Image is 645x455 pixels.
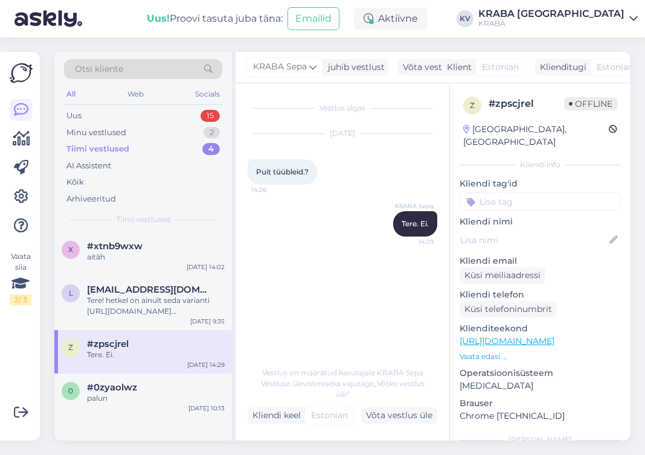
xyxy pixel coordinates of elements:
[442,61,472,74] div: Klient
[460,288,621,301] p: Kliendi telefon
[478,9,624,19] div: KRABA [GEOGRAPHIC_DATA]
[66,127,126,139] div: Minu vestlused
[125,86,146,102] div: Web
[354,8,428,30] div: Aktiivne
[460,397,621,410] p: Brauser
[261,379,425,399] span: Vestluse ülevõtmiseks vajutage
[187,262,225,272] div: [DATE] 14:02
[75,63,123,75] span: Otsi kliente
[248,409,301,422] div: Kliendi keel
[388,202,434,211] span: KRABA Sepa
[287,7,339,30] button: Emailid
[147,11,283,26] div: Proovi tasuta juba täna:
[202,143,220,155] div: 4
[460,301,557,317] div: Küsi telefoninumbrit
[87,295,225,317] div: Tere! hetkel on ainult seda varianti [URL][DOMAIN_NAME][PERSON_NAME]
[478,19,624,28] div: KRABA
[10,294,31,305] div: 2 / 3
[10,62,33,84] img: Askly Logo
[87,349,225,360] div: Tere. Ei.
[188,404,225,413] div: [DATE] 10:13
[460,215,621,228] p: Kliendi nimi
[66,143,129,155] div: Tiimi vestlused
[460,380,621,392] p: [MEDICAL_DATA]
[402,219,429,228] span: Tere. Ei.
[460,322,621,335] p: Klienditeekond
[478,9,638,28] a: KRABA [GEOGRAPHIC_DATA]KRABA
[460,159,621,170] div: Kliendi info
[190,317,225,326] div: [DATE] 9:35
[193,86,222,102] div: Socials
[68,343,73,352] span: z
[87,252,225,262] div: aitäh
[323,61,385,74] div: juhib vestlust
[311,409,348,422] span: Estonian
[248,103,437,113] div: Vestlus algas
[87,284,213,295] span: lairikikkas8@gmail.com
[10,251,31,305] div: Vaata siia
[336,379,425,399] i: „Võtke vestlus üle”
[361,407,437,424] div: Võta vestlus üle
[489,97,564,111] div: # zpscjrel
[68,386,73,395] span: 0
[597,61,634,74] span: Estonian
[460,367,621,380] p: Operatsioonisüsteem
[256,167,309,176] span: Puit tüübleid.?
[147,13,170,24] b: Uus!
[64,86,78,102] div: All
[564,97,617,110] span: Offline
[117,214,170,225] span: Tiimi vestlused
[69,288,73,297] span: l
[87,241,143,252] span: #xtnb9wxw
[457,10,473,27] div: KV
[482,61,519,74] span: Estonian
[388,237,434,246] span: 14:29
[460,192,621,211] input: Lisa tag
[460,336,554,346] a: [URL][DOMAIN_NAME]
[66,193,116,205] div: Arhiveeritud
[68,245,73,254] span: x
[87,339,129,349] span: #zpscjrel
[535,61,586,74] div: Klienditugi
[251,185,297,194] span: 14:28
[204,127,220,139] div: 2
[248,128,437,139] div: [DATE]
[201,110,220,122] div: 15
[87,382,137,393] span: #0zyaolwz
[253,60,307,74] span: KRABA Sepa
[460,255,621,267] p: Kliendi email
[460,177,621,190] p: Kliendi tag'id
[398,59,474,75] div: Võta vestlus üle
[87,393,225,404] div: palun
[460,410,621,422] p: Chrome [TECHNICAL_ID]
[66,160,111,172] div: AI Assistent
[460,267,545,284] div: Küsi meiliaadressi
[262,368,423,377] span: Vestlus on määratud kasutajale KRABA Sepa
[463,123,609,148] div: [GEOGRAPHIC_DATA], [GEOGRAPHIC_DATA]
[187,360,225,369] div: [DATE] 14:29
[460,434,621,445] div: [PERSON_NAME]
[66,110,82,122] div: Uus
[470,101,475,110] span: z
[66,176,84,188] div: Kõik
[460,351,621,362] p: Vaata edasi ...
[460,234,607,247] input: Lisa nimi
